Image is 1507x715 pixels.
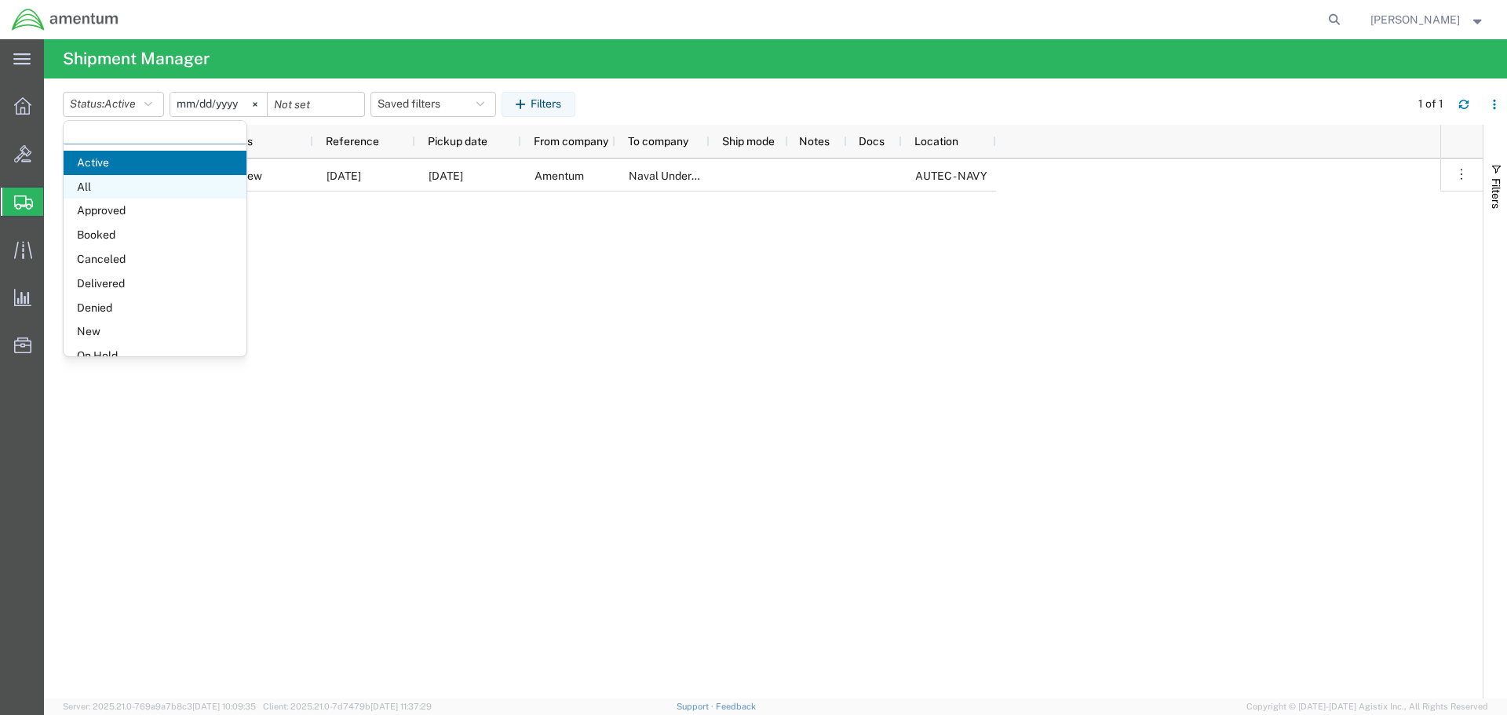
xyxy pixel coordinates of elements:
[64,175,246,199] span: All
[1370,10,1486,29] button: [PERSON_NAME]
[628,135,688,148] span: To company
[534,135,608,148] span: From company
[263,702,432,711] span: Client: 2025.21.0-7d7479b
[170,93,267,116] input: Not set
[11,8,119,31] img: logo
[104,97,136,110] span: Active
[63,92,164,117] button: Status:Active
[799,135,830,148] span: Notes
[63,39,210,78] h4: Shipment Manager
[1418,96,1446,112] div: 1 of 1
[327,170,361,182] span: 15OCT2025
[64,272,246,296] span: Delivered
[64,151,246,175] span: Active
[716,702,756,711] a: Feedback
[428,135,487,148] span: Pickup date
[64,223,246,247] span: Booked
[1490,178,1502,209] span: Filters
[268,93,364,116] input: Not set
[370,92,496,117] button: Saved filters
[535,170,584,182] span: Amentum
[239,159,262,192] span: New
[677,702,716,711] a: Support
[502,92,575,117] button: Filters
[915,170,987,182] span: AUTEC - NAVY
[63,702,256,711] span: Server: 2025.21.0-769a9a7b8c3
[629,170,790,182] span: Naval Undersea Warfare Center
[64,247,246,272] span: Canceled
[1370,11,1460,28] span: Ahmed Warraiat
[914,135,958,148] span: Location
[64,319,246,344] span: New
[64,344,246,368] span: On Hold
[192,702,256,711] span: [DATE] 10:09:35
[64,296,246,320] span: Denied
[1246,700,1488,713] span: Copyright © [DATE]-[DATE] Agistix Inc., All Rights Reserved
[326,135,379,148] span: Reference
[429,170,463,182] span: 10/14/2025
[370,702,432,711] span: [DATE] 11:37:29
[722,135,775,148] span: Ship mode
[859,135,885,148] span: Docs
[64,199,246,223] span: Approved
